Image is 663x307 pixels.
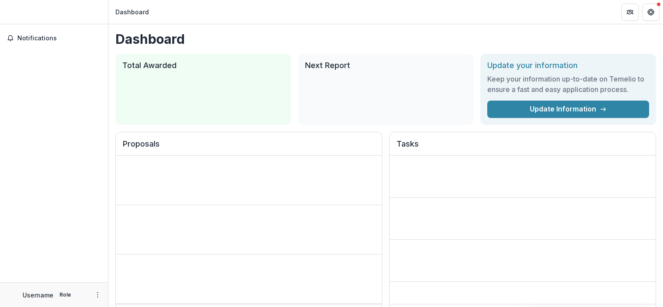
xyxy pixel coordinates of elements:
h2: Proposals [123,139,375,156]
button: Partners [621,3,639,21]
nav: breadcrumb [112,6,152,18]
button: Notifications [3,31,105,45]
h2: Update your information [487,61,649,70]
button: More [92,290,103,300]
h2: Next Report [305,61,467,70]
p: Role [57,291,74,299]
button: Get Help [642,3,660,21]
a: Update Information [487,101,649,118]
h3: Keep your information up-to-date on Temelio to ensure a fast and easy application process. [487,74,649,95]
h1: Dashboard [115,31,656,47]
p: Username [23,291,53,300]
h2: Tasks [397,139,649,156]
div: Dashboard [115,7,149,16]
h2: Total Awarded [122,61,284,70]
span: Notifications [17,35,101,42]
